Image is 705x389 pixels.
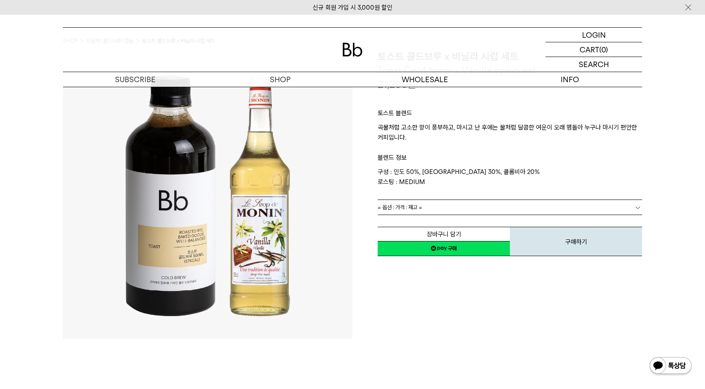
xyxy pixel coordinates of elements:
[378,143,642,167] p: 블렌드 정보
[63,72,208,87] a: SUBSCRIBE
[546,42,642,57] a: CART (0)
[208,72,352,87] a: SHOP
[342,43,363,57] img: 로고
[579,57,609,72] p: SEARCH
[352,72,497,87] p: WHOLESALE
[313,4,392,11] a: 신규 회원 가입 시 3,000원 할인
[378,122,642,143] p: 곡물처럼 고소한 향이 풍부하고, 마시고 난 후에는 꿀처럼 달콤한 여운이 오래 맴돌아 누구나 마시기 편안한 커피입니다.
[510,227,642,256] button: 구매하기
[599,42,608,57] p: (0)
[378,227,510,241] button: 장바구니 담기
[378,241,510,256] a: 새창
[63,49,352,339] img: 토스트 콜드브루 x 바닐라 시럽 세트
[580,42,599,57] p: CART
[497,72,642,87] p: INFO
[378,167,642,187] p: 구성 : 인도 50%, [GEOGRAPHIC_DATA] 30%, 콜롬비아 20% 로스팅 : MEDIUM
[378,200,422,215] span: = 옵션 : 가격 : 재고 =
[378,108,642,122] p: 토스트 블렌드
[546,28,642,42] a: LOGIN
[649,356,692,376] img: 카카오톡 채널 1:1 채팅 버튼
[582,28,606,42] p: LOGIN
[407,78,416,91] span: 원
